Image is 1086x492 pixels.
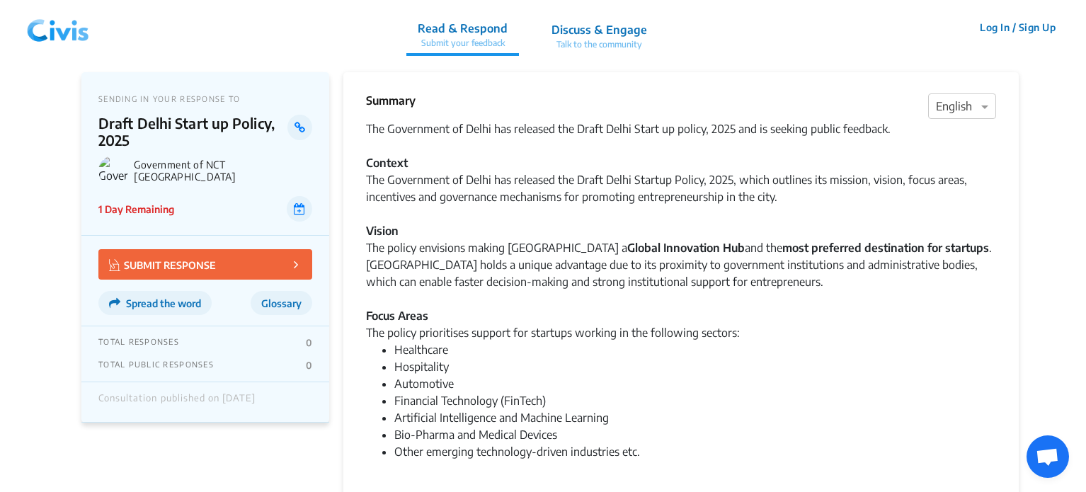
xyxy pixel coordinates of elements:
strong: Focus Areas [366,309,428,323]
p: SUBMIT RESPONSE [109,256,216,273]
p: Submit your feedback [418,37,508,50]
strong: Context [366,156,408,170]
button: SUBMIT RESPONSE [98,249,312,280]
p: TOTAL RESPONSES [98,337,179,348]
span: Glossary [261,297,302,309]
div: The policy prioritises support for startups working in the following sectors: [366,324,996,341]
p: Talk to the community [551,38,647,51]
strong: Vision [366,224,399,238]
button: Glossary [251,291,312,315]
p: 1 Day Remaining [98,202,174,217]
div: The Government of Delhi has released the Draft Delhi Startup Policy, 2025, which outlines its mis... [366,171,996,222]
li: Artificial Intelligence and Machine Learning [394,409,996,426]
span: Spread the word [126,297,201,309]
li: Other emerging technology-driven industries etc. [394,443,996,477]
button: Spread the word [98,291,212,315]
p: SENDING IN YOUR RESPONSE TO [98,94,312,103]
li: Healthcare [394,341,996,358]
img: Vector.jpg [109,259,120,271]
button: Log In / Sign Up [971,16,1065,38]
p: 0 [306,337,312,348]
strong: most preferred destination for startups [782,241,989,255]
p: Government of NCT [GEOGRAPHIC_DATA] [134,159,312,183]
p: Read & Respond [418,20,508,37]
strong: Global Innovation Hub [627,241,745,255]
li: Automotive [394,375,996,392]
li: Bio-Pharma and Medical Devices [394,426,996,443]
a: Open chat [1027,435,1069,478]
div: The Government of Delhi has released the Draft Delhi Start up policy, 2025 and is seeking public ... [366,120,996,171]
li: Financial Technology (FinTech) [394,392,996,409]
p: Summary [366,92,416,109]
div: Consultation published on [DATE] [98,393,256,411]
img: navlogo.png [21,6,95,49]
img: Government of NCT Delhi logo [98,156,128,185]
p: TOTAL PUBLIC RESPONSES [98,360,214,371]
p: Draft Delhi Start up Policy, 2025 [98,115,287,149]
p: 0 [306,360,312,371]
div: The policy envisions making [GEOGRAPHIC_DATA] a and the . [GEOGRAPHIC_DATA] holds a unique advant... [366,239,996,307]
li: Hospitality [394,358,996,375]
p: Discuss & Engage [551,21,647,38]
